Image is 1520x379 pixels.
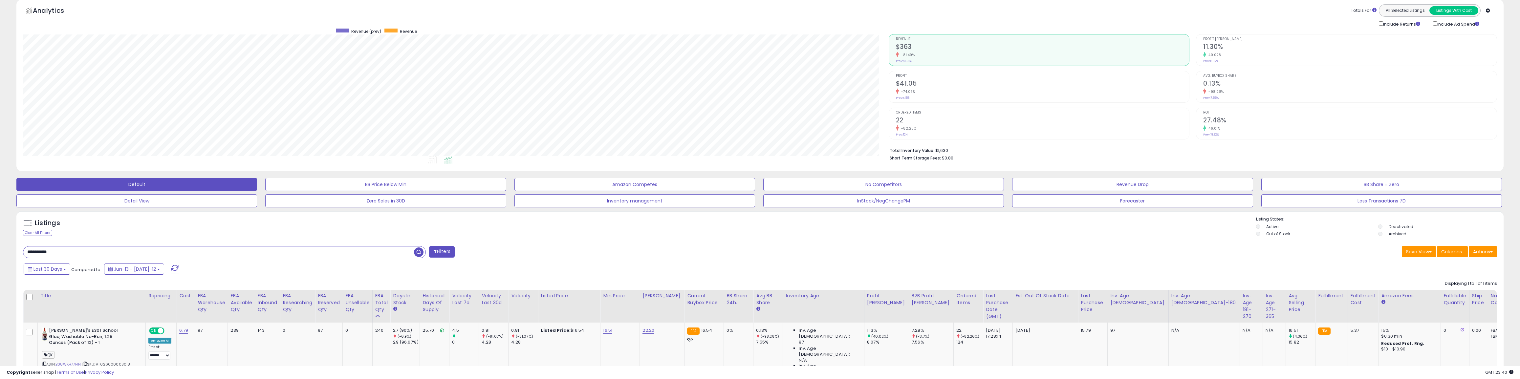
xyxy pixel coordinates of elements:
[148,292,174,299] div: Repricing
[265,178,506,191] button: BB Price Below Min
[148,338,171,344] div: Amazon AI
[1081,327,1102,333] div: 15.79
[1266,231,1290,237] label: Out of Stock
[114,266,156,272] span: Jun-13 - [DATE]-12
[763,178,1004,191] button: No Competitors
[1243,292,1260,320] div: Inv. Age 181-270
[393,327,420,333] div: 27 (90%)
[1012,194,1253,207] button: Forecaster
[1266,292,1283,320] div: Inv. Age 271-365
[198,327,223,333] div: 97
[727,327,748,333] div: 0%
[1261,194,1502,207] button: Loss Transactions 7D
[1389,231,1406,237] label: Archived
[867,339,909,345] div: 8.07%
[1485,369,1513,375] span: 2025-08-12 23:40 GMT
[1081,292,1105,313] div: Last Purchase Price
[104,263,164,275] button: Jun-13 - [DATE]-12
[1012,178,1253,191] button: Revenue Drop
[1266,327,1281,333] div: N/A
[727,292,750,306] div: BB Share 24h.
[423,327,444,333] div: 25.70
[1171,327,1235,333] div: N/A
[1203,37,1497,41] span: Profit [PERSON_NAME]
[1381,292,1438,299] div: Amazon Fees
[1203,133,1219,137] small: Prev: 18.82%
[265,194,506,207] button: Zero Sales in 30D
[756,292,780,306] div: Avg BB Share
[1381,333,1436,339] div: $0.30 min
[687,327,699,335] small: FBA
[871,334,888,339] small: (40.02%)
[1206,126,1220,131] small: 46.01%
[16,178,257,191] button: Default
[912,327,953,333] div: 7.28%
[956,339,983,345] div: 124
[400,29,417,34] span: Revenue
[756,339,783,345] div: 7.55%
[42,362,132,371] span: | SKU: A-026000003018-P012-3694
[867,327,909,333] div: 11.3%
[1381,347,1436,352] div: $10 - $10.90
[896,133,908,137] small: Prev: 124
[452,292,476,306] div: Velocity Last 7d
[956,292,980,306] div: Ordered Items
[42,351,54,359] span: QK
[756,306,760,312] small: Avg BB Share.
[1206,53,1221,57] small: 40.02%
[1444,292,1466,306] div: Fulfillable Quantity
[986,327,1008,339] div: [DATE] 17:28:14
[896,116,1189,125] h2: 22
[1402,246,1436,257] button: Save View
[986,292,1010,320] div: Last Purchase Date (GMT)
[1266,224,1278,229] label: Active
[1289,292,1313,313] div: Avg Selling Price
[756,327,783,333] div: 0.13%
[701,327,712,333] span: 16.54
[799,363,859,375] span: Inv. Age [DEMOGRAPHIC_DATA]:
[761,334,779,339] small: (-98.28%)
[1445,281,1497,287] div: Displaying 1 to 1 of 1 items
[482,327,508,333] div: 0.81
[150,328,158,334] span: ON
[763,194,1004,207] button: InStock/NegChangePM
[1289,327,1315,333] div: 16.51
[1203,96,1219,100] small: Prev: 7.55%
[42,327,47,341] img: 31MbbH-6D0L._SL40_.jpg
[956,327,983,333] div: 22
[1444,327,1464,333] div: 0
[541,292,597,299] div: Listed Price
[33,266,62,272] span: Last 30 Days
[1381,327,1436,333] div: 15%
[912,339,953,345] div: 7.56%
[393,292,417,306] div: Days In Stock
[687,292,721,306] div: Current Buybox Price
[452,327,479,333] div: 4.5
[603,327,612,334] a: 16.51
[40,292,143,299] div: Title
[511,292,535,299] div: Velocity
[1203,116,1497,125] h2: 27.48%
[351,29,381,34] span: Revenue (prev)
[7,369,114,376] div: seller snap | |
[1381,341,1424,346] b: Reduced Prof. Rng.
[1351,292,1376,306] div: Fulfillment Cost
[899,53,915,57] small: -81.49%
[345,292,370,313] div: FBA Unsellable Qty
[896,96,909,100] small: Prev: $158
[1351,327,1374,333] div: 5.37
[799,357,807,363] span: N/A
[1472,292,1485,306] div: Ship Price
[23,230,52,236] div: Clear All Filters
[896,80,1189,89] h2: $41.05
[1203,59,1218,63] small: Prev: 8.07%
[1110,292,1166,306] div: Inv. Age [DEMOGRAPHIC_DATA]
[16,194,257,207] button: Detail View
[511,339,538,345] div: 4.28
[1203,80,1497,89] h2: 0.13%
[452,339,479,345] div: 0
[1491,292,1515,306] div: Num of Comp.
[486,334,504,339] small: (-81.07%)
[1171,292,1237,306] div: Inv. Age [DEMOGRAPHIC_DATA]-180
[1351,8,1377,14] div: Totals For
